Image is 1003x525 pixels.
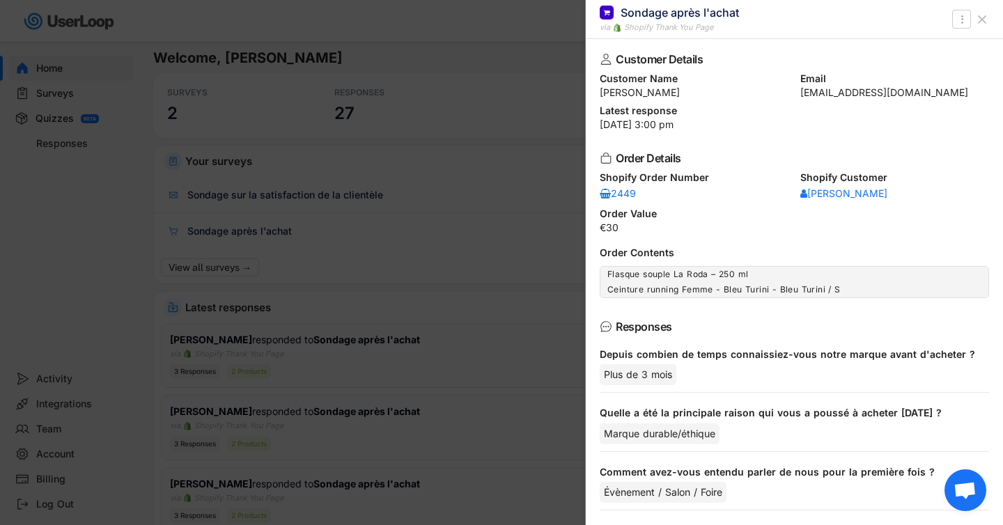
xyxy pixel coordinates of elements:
div: Évènement / Salon / Foire [600,482,726,503]
div: [PERSON_NAME] [800,189,887,198]
div: Quelle a été la principale raison qui vous a poussé à acheter [DATE] ? [600,407,978,419]
div: Order Contents [600,248,989,258]
text:  [961,12,963,26]
div: Depuis combien de temps connaissiez-vous notre marque avant d'acheter ? [600,348,978,361]
img: 1156660_ecommerce_logo_shopify_icon%20%281%29.png [613,24,621,32]
div: 2449 [600,189,642,198]
div: Responses [616,321,967,332]
div: Order Value [600,209,989,219]
div: [EMAIL_ADDRESS][DOMAIN_NAME] [800,88,990,97]
div: via [600,22,610,33]
a: 2449 [600,187,642,201]
div: [DATE] 3:00 pm [600,120,989,130]
div: Ouvrir le chat [944,469,986,511]
div: Comment avez-vous entendu parler de nous pour la première fois ? [600,466,978,478]
div: Shopify Customer [800,173,990,182]
div: Order Details [616,152,967,164]
div: Flasque souple La Roda – 250 ml [607,269,981,280]
div: Latest response [600,106,989,116]
div: [PERSON_NAME] [600,88,789,97]
a: [PERSON_NAME] [800,187,887,201]
div: Email [800,74,990,84]
div: Sondage après l'achat [621,5,739,20]
div: Shopify Order Number [600,173,789,182]
div: Shopify Thank You Page [624,22,713,33]
div: Customer Details [616,54,967,65]
div: Customer Name [600,74,789,84]
div: Ceinture running Femme - Bleu Turini - Bleu Turini / S [607,284,981,295]
div: Marque durable/éthique [600,423,720,444]
div: €30 [600,223,989,233]
div: Plus de 3 mois [600,364,676,385]
button:  [955,11,969,28]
